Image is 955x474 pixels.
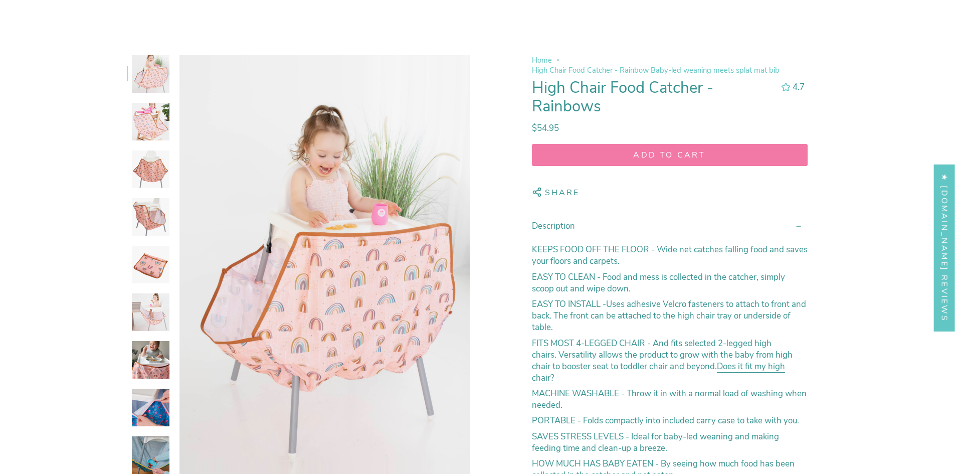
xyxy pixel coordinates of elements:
p: - [532,299,808,334]
strong: KEEPS FOOD OFF THE FLOOR [532,244,651,256]
span: 4.7 [793,81,805,93]
div: 4.68 out of 5.0 stars [781,83,790,91]
p: Folds compactly into included carry case to take with you. [532,415,808,427]
p: Food and mess is collected in the catcher, simply scoop out and wipe down. [532,271,808,294]
strong: EASY TO CLEAN - [532,271,603,283]
button: Share [532,182,580,203]
span: Share [545,187,580,201]
span: $54.95 [532,122,559,134]
strong: SAVES STRESS LEVELS [532,431,626,442]
strong: PORTABLE - [532,415,583,427]
strong: EASY TO INSTALL [532,299,601,310]
p: - Ideal for baby-led weaning and making feeding time and clean-up a breeze. [532,431,808,454]
strong: HOW MUCH HAS BABY EATEN - [532,458,661,470]
button: Add to cart [532,144,808,166]
a: Does it fit my high chair? [532,361,785,386]
strong: FITS MOST 4-LEGGED CHAIR [532,338,647,349]
span: High Chair Food Catcher - Rainbow Baby-led weaning meets splat mat bib [532,65,780,75]
button: 4.68 out of 5.0 stars [776,80,807,94]
span: Uses adhesive Velcro fasteners to attach to front and back. The front can be attached to the high... [532,299,806,334]
p: - Wide net catches falling food and saves your floors and carpets. [532,244,808,267]
a: Home [532,55,552,65]
h1: High Chair Food Catcher - Rainbows [532,79,773,116]
p: - Throw it in with a normal load of washing when needed. [532,388,808,411]
summary: Description [532,212,808,240]
span: Add to cart [541,149,798,161]
p: - And fits selected 2-legged high chairs. Versatility allows the product to grow with the baby fr... [532,338,808,384]
div: Click to open Judge.me floating reviews tab [934,164,955,331]
strong: MACHINE WASHABLE [532,388,621,399]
